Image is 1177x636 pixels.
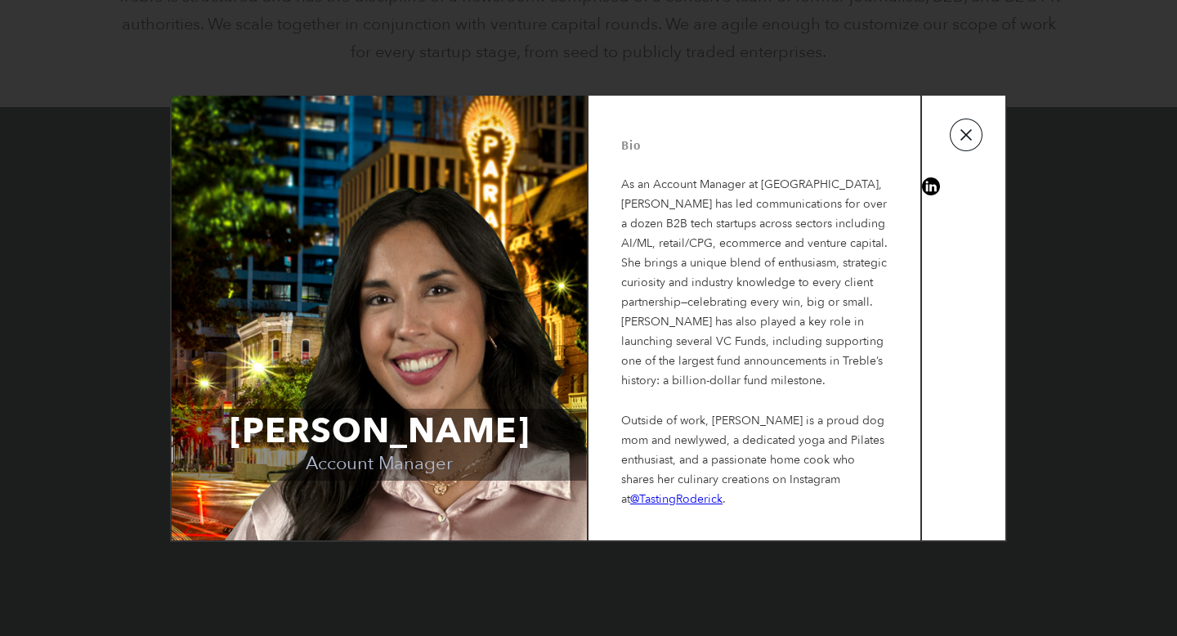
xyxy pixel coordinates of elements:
[621,391,888,509] p: Outside of work, [PERSON_NAME] is a proud dog mom and newlywed, a dedicated yoga and Pilates enth...
[621,137,641,153] mark: Bio
[172,455,586,481] span: Account Manager
[172,409,586,455] span: [PERSON_NAME]
[922,177,940,195] a: View on linkedin
[950,119,982,151] button: Close
[621,155,888,391] p: As an Account Manager at [GEOGRAPHIC_DATA], [PERSON_NAME] has led communications for over a dozen...
[630,491,723,507] a: @TastingRoderick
